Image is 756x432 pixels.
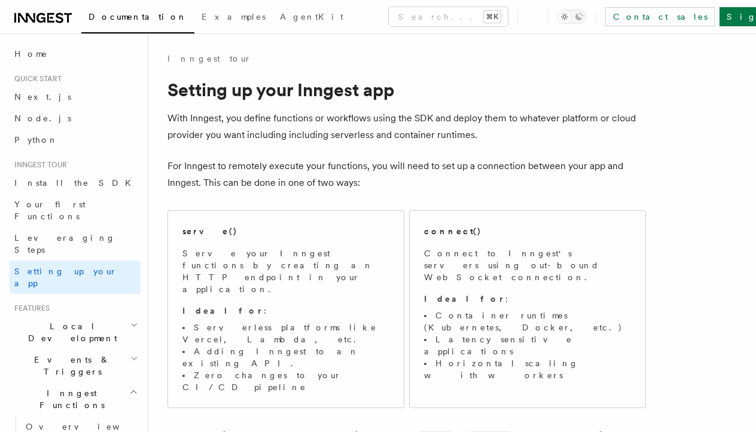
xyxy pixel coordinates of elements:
button: Toggle dark mode [557,10,586,24]
button: Events & Triggers [10,349,141,382]
a: Next.js [10,86,141,108]
a: AgentKit [273,4,350,32]
a: Setting up your app [10,261,141,294]
kbd: ⌘K [484,11,501,23]
h2: connect() [424,225,481,237]
strong: Ideal for [424,294,505,304]
a: Install the SDK [10,172,141,194]
a: Home [10,43,141,65]
a: Your first Functions [10,194,141,227]
li: Latency sensitive applications [424,333,631,357]
li: Container runtimes (Kubernetes, Docker, etc.) [424,310,631,333]
a: serve()Serve your Inngest functions by creating an HTTP endpoint in your application.Ideal for:Se... [167,210,404,408]
span: Install the SDK [14,178,138,188]
li: Zero changes to your CI/CD pipeline [182,369,389,393]
a: Contact sales [605,7,715,26]
span: Inngest Functions [10,387,129,411]
span: Your first Functions [14,200,86,221]
span: Examples [202,12,266,22]
span: Local Development [10,320,130,344]
p: With Inngest, you define functions or workflows using the SDK and deploy them to whatever platfor... [167,110,646,143]
span: Home [14,48,48,60]
a: Leveraging Steps [10,227,141,261]
button: Search...⌘K [389,7,508,26]
span: Documentation [89,12,187,22]
span: Quick start [10,74,62,84]
p: Connect to Inngest's servers using out-bound WebSocket connection. [424,247,631,283]
span: Events & Triggers [10,354,130,378]
strong: Ideal for [182,306,264,315]
h1: Setting up your Inngest app [167,79,646,100]
button: Inngest Functions [10,382,141,416]
p: : [424,293,631,305]
span: Next.js [14,92,71,102]
a: Inngest tour [167,53,251,65]
span: Features [10,304,50,313]
a: Examples [194,4,273,32]
a: Documentation [81,4,194,33]
span: Setting up your app [14,266,117,288]
li: Adding Inngest to an existing API. [182,345,389,369]
span: Overview [26,422,149,431]
a: connect()Connect to Inngest's servers using out-bound WebSocket connection.Ideal for:Container ru... [409,210,646,408]
span: Python [14,135,58,145]
p: : [182,305,389,317]
h2: serve() [182,225,237,237]
span: Leveraging Steps [14,233,115,255]
a: Node.js [10,108,141,129]
p: Serve your Inngest functions by creating an HTTP endpoint in your application. [182,247,389,295]
p: For Inngest to remotely execute your functions, you will need to set up a connection between your... [167,158,646,191]
li: Serverless platforms like Vercel, Lambda, etc. [182,321,389,345]
li: Horizontal scaling with workers [424,357,631,381]
span: Node.js [14,114,71,123]
a: Python [10,129,141,151]
span: AgentKit [280,12,343,22]
button: Local Development [10,315,141,349]
span: Inngest tour [10,160,67,170]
